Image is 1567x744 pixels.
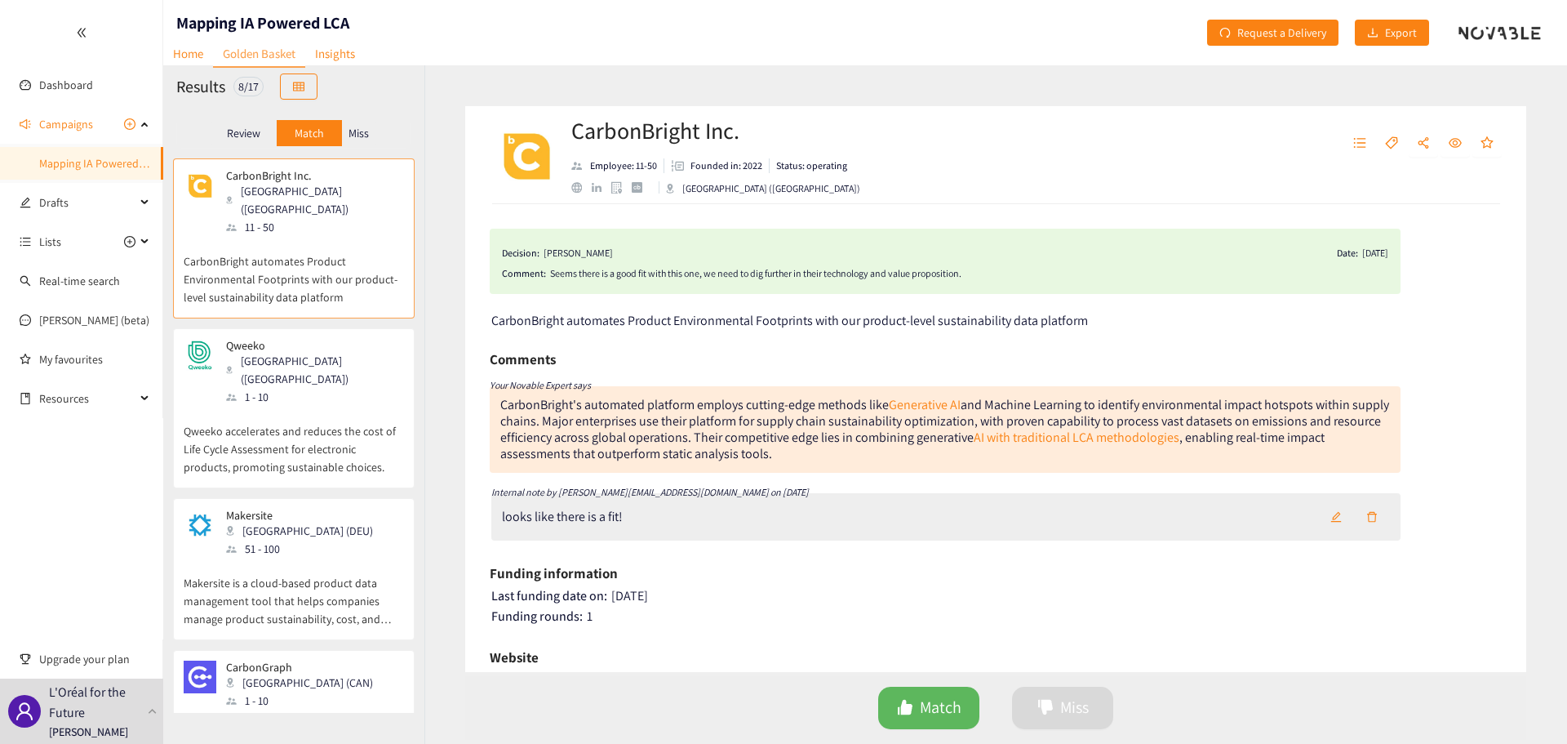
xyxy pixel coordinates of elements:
[491,608,1503,625] div: 1
[878,687,979,729] button: likeMatch
[571,114,860,147] h2: CarbonBright Inc.
[1362,245,1388,261] div: [DATE]
[1385,136,1398,151] span: tag
[226,352,402,388] div: [GEOGRAPHIC_DATA] ([GEOGRAPHIC_DATA])
[1417,136,1430,151] span: share-alt
[1353,136,1366,151] span: unordered-list
[20,653,31,665] span: trophy
[226,692,383,710] div: 1 - 10
[39,78,93,92] a: Dashboard
[1377,131,1406,157] button: tag
[1480,136,1494,151] span: star
[491,608,583,625] span: Funding rounds:
[632,182,652,193] a: crunchbase
[15,702,34,721] span: user
[1367,27,1378,40] span: download
[490,347,556,372] h6: Comments
[1366,511,1378,524] span: delete
[550,265,1388,282] div: Seems there is a good fit with this one, we need to dig further in their technology and value pro...
[571,182,592,193] a: website
[226,218,402,236] div: 11 - 50
[592,183,611,193] a: linkedin
[1318,504,1354,530] button: edit
[491,486,809,498] i: Internal note by [PERSON_NAME][EMAIL_ADDRESS][DOMAIN_NAME] on [DATE]
[176,11,349,34] h1: Mapping IA Powered LCA
[20,393,31,404] span: book
[39,186,135,219] span: Drafts
[293,81,304,94] span: table
[226,169,393,182] p: CarbonBright Inc.
[491,587,607,604] span: Last funding date on:
[226,182,402,218] div: [GEOGRAPHIC_DATA] ([GEOGRAPHIC_DATA])
[184,236,404,306] p: CarbonBright automates Product Environmental Footprints with our product-level sustainability dat...
[39,643,150,675] span: Upgrade your plan
[1060,695,1089,720] span: Miss
[124,236,135,247] span: plus-circle
[571,158,664,173] li: Employees
[1385,24,1417,42] span: Export
[1207,20,1338,46] button: redoRequest a Delivery
[889,396,961,413] a: Generative AI
[897,699,913,718] span: like
[184,509,216,541] img: Snapshot of the company's website
[664,158,770,173] li: Founded in year
[49,682,141,723] p: L'Oréal for the Future
[39,382,135,415] span: Resources
[1012,687,1113,729] button: dislikeMiss
[39,108,93,140] span: Campaigns
[184,558,404,628] p: Makersite is a cloud-based product data management tool that helps companies manage product susta...
[1237,24,1326,42] span: Request a Delivery
[1355,20,1429,46] button: downloadExport
[184,339,216,372] img: Snapshot of the company's website
[163,41,213,66] a: Home
[544,245,613,261] div: [PERSON_NAME]
[20,197,31,208] span: edit
[280,74,317,100] button: table
[974,429,1179,446] a: AI with traditional LCA methodologies
[226,339,393,352] p: Qweeko
[690,158,762,173] p: Founded in: 2022
[1472,131,1502,157] button: star
[1345,131,1374,157] button: unordered-list
[611,181,632,194] a: google maps
[490,645,539,670] h6: Website
[184,661,216,693] img: Snapshot of the company's website
[20,118,31,130] span: sound
[348,127,369,140] p: Miss
[590,158,657,173] p: Employee: 11-50
[226,674,383,692] div: [GEOGRAPHIC_DATA] (CAN)
[184,169,216,202] img: Snapshot of the company's website
[502,245,539,261] span: Decision:
[226,540,383,558] div: 51 - 100
[39,313,149,327] a: [PERSON_NAME] (beta)
[39,274,120,288] a: Real-time search
[226,388,402,406] div: 1 - 10
[1354,504,1390,530] button: delete
[1219,27,1231,40] span: redo
[1037,699,1054,718] span: dislike
[49,723,128,741] p: [PERSON_NAME]
[491,312,1088,329] span: CarbonBright automates Product Environmental Footprints with our product-level sustainability dat...
[213,41,305,68] a: Golden Basket
[39,156,160,171] a: Mapping IA Powered LCA
[494,123,559,188] img: Company Logo
[20,236,31,247] span: unordered-list
[502,265,546,282] span: Comment:
[226,661,373,674] p: CarbonGraph
[1337,245,1358,261] span: Date:
[76,27,87,38] span: double-left
[920,695,961,720] span: Match
[305,41,365,66] a: Insights
[295,127,324,140] p: Match
[1440,131,1470,157] button: eye
[1409,131,1438,157] button: share-alt
[226,509,373,522] p: Makersite
[226,522,383,540] div: [GEOGRAPHIC_DATA] (DEU)
[1301,568,1567,744] iframe: Chat Widget
[124,118,135,130] span: plus-circle
[233,77,264,96] div: 8 / 17
[770,158,847,173] li: Status
[776,158,847,173] p: Status: operating
[39,343,150,376] a: My favourites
